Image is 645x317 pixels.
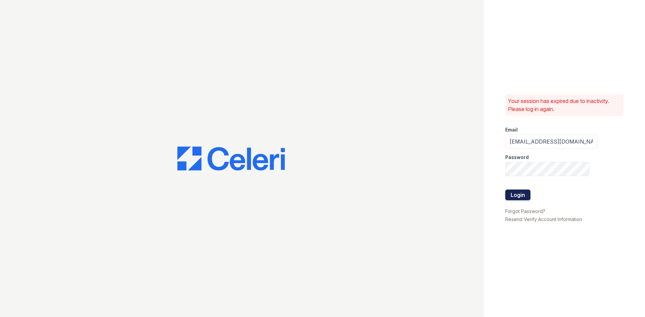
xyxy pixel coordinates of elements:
[505,154,529,161] label: Password
[508,97,621,113] p: Your session has expired due to inactivity. Please log in again.
[505,190,530,200] button: Login
[505,216,582,222] a: Resend Verify Account Information
[505,126,518,133] label: Email
[177,147,285,171] img: CE_Logo_Blue-a8612792a0a2168367f1c8372b55b34899dd931a85d93a1a3d3e32e68fde9ad4.png
[505,208,545,214] a: Forgot Password?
